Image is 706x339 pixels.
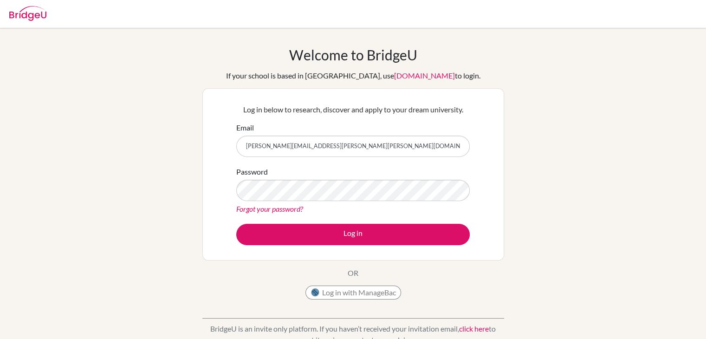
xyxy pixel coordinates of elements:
button: Log in with ManageBac [305,286,401,300]
a: Forgot your password? [236,204,303,213]
label: Password [236,166,268,177]
div: If your school is based in [GEOGRAPHIC_DATA], use to login. [226,70,480,81]
h1: Welcome to BridgeU [289,46,417,63]
button: Log in [236,224,470,245]
a: click here [459,324,489,333]
label: Email [236,122,254,133]
p: OR [348,267,358,279]
p: Log in below to research, discover and apply to your dream university. [236,104,470,115]
a: [DOMAIN_NAME] [394,71,455,80]
img: Bridge-U [9,6,46,21]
